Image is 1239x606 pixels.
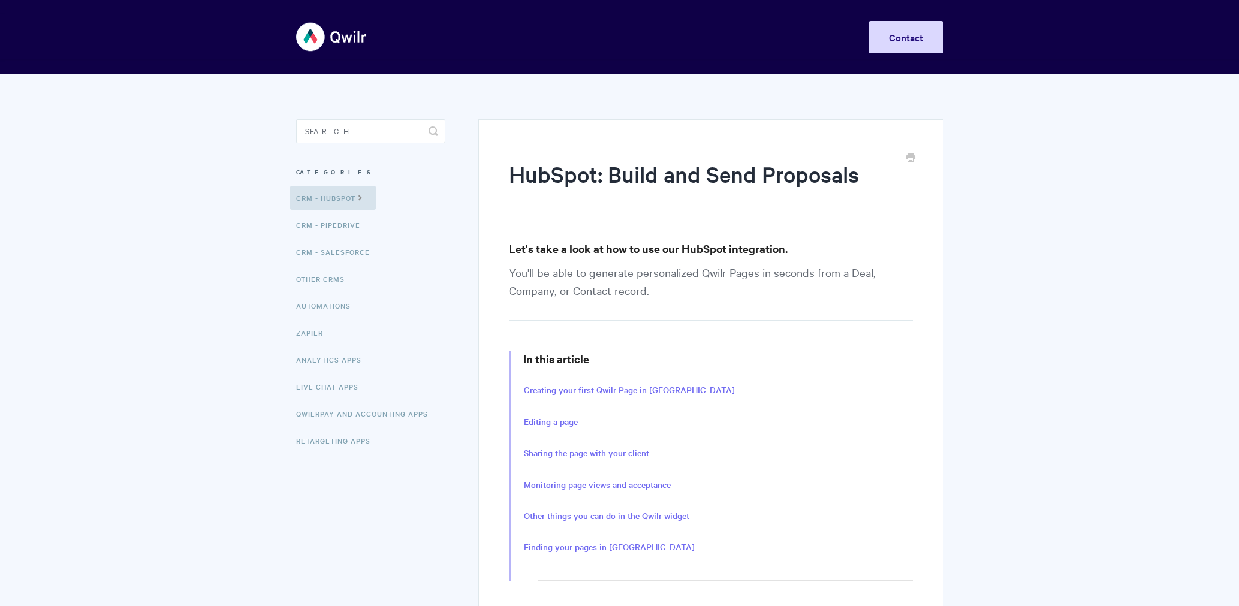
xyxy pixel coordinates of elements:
a: Contact [869,21,943,53]
a: Retargeting Apps [296,429,379,453]
a: Monitoring page views and acceptance [524,478,671,492]
a: Editing a page [524,415,578,429]
a: CRM - Pipedrive [296,213,369,237]
h1: HubSpot: Build and Send Proposals [509,159,894,210]
a: Zapier [296,321,332,345]
input: Search [296,119,445,143]
a: Creating your first Qwilr Page in [GEOGRAPHIC_DATA] [524,384,735,397]
h3: Categories [296,161,445,183]
a: Print this Article [906,152,915,165]
a: Finding your pages in [GEOGRAPHIC_DATA] [524,541,695,554]
a: Other things you can do in the Qwilr widget [524,509,689,523]
a: Live Chat Apps [296,375,367,399]
img: Qwilr Help Center [296,14,367,59]
h3: Let's take a look at how to use our HubSpot integration. [509,240,912,257]
a: CRM - Salesforce [296,240,379,264]
a: Other CRMs [296,267,354,291]
p: You'll be able to generate personalized Qwilr Pages in seconds from a Deal, Company, or Contact r... [509,263,912,321]
a: Sharing the page with your client [524,447,649,460]
a: Analytics Apps [296,348,370,372]
h3: In this article [523,351,912,367]
a: Automations [296,294,360,318]
a: QwilrPay and Accounting Apps [296,402,437,426]
a: CRM - HubSpot [290,186,376,210]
